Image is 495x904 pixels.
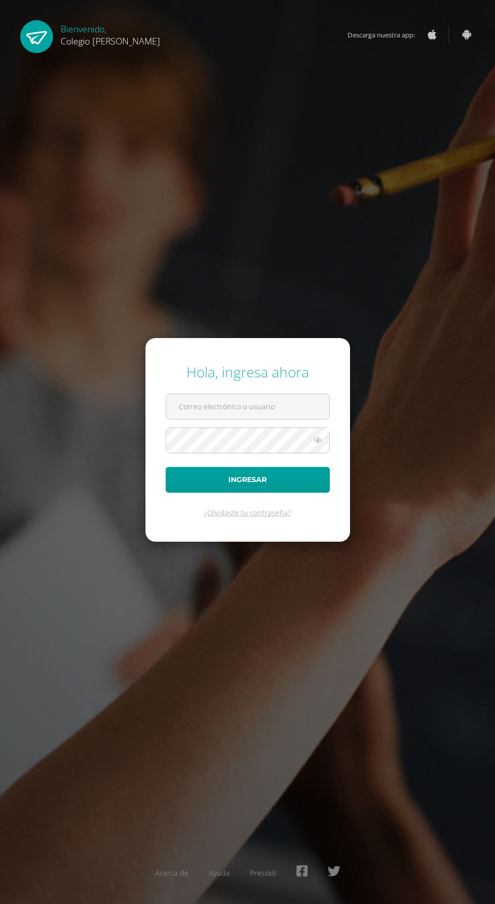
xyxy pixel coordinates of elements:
a: ¿Olvidaste tu contraseña? [204,508,291,517]
span: Descarga nuestra app: [348,25,425,44]
a: Acerca de [155,868,188,878]
div: Bienvenido, [61,20,160,47]
button: Ingresar [166,467,330,493]
span: Colegio [PERSON_NAME] [61,35,160,47]
a: Ayuda [209,868,230,878]
div: Hola, ingresa ahora [166,362,330,382]
input: Correo electrónico o usuario [166,394,329,419]
a: Presskit [250,868,276,878]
